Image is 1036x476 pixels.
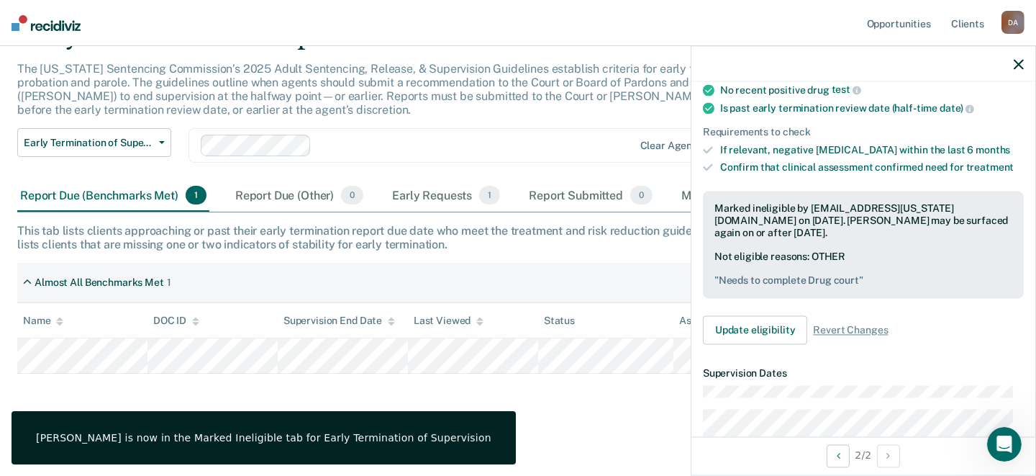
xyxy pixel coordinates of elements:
[714,251,1012,287] div: Not eligible reasons: OTHER
[389,180,503,212] div: Early Requests
[720,102,1024,115] div: Is past early termination review date (half-time
[1001,11,1024,34] div: D A
[23,315,63,327] div: Name
[544,315,575,327] div: Status
[678,180,807,212] div: Marked Ineligible
[12,15,81,31] img: Recidiviz
[832,84,861,96] span: test
[987,427,1022,462] iframe: Intercom live chat
[720,84,1024,96] div: No recent positive drug
[153,315,199,327] div: DOC ID
[341,186,363,205] span: 0
[36,431,491,444] div: [PERSON_NAME] is now in the Marked Ineligible tab for Early Termination of Supervision
[167,277,171,289] div: 1
[232,180,366,212] div: Report Due (Other)
[877,444,900,467] button: Next Opportunity
[17,224,1019,251] div: This tab lists clients approaching or past their early termination report due date who meet the t...
[526,180,655,212] div: Report Submitted
[630,186,653,205] span: 0
[720,162,1024,174] div: Confirm that clinical assessment confirmed need for
[714,275,1012,287] pre: " Needs to complete Drug court "
[976,144,1010,156] span: months
[691,436,1035,475] div: 2 / 2
[703,316,807,345] button: Update eligibility
[17,62,790,117] p: The [US_STATE] Sentencing Commission’s 2025 Adult Sentencing, Release, & Supervision Guidelines e...
[35,277,164,289] div: Almost All Benchmarks Met
[283,315,395,327] div: Supervision End Date
[679,315,747,327] div: Assigned to
[703,126,1024,138] div: Requirements to check
[827,444,850,467] button: Previous Opportunity
[17,180,209,212] div: Report Due (Benchmarks Met)
[24,137,153,149] span: Early Termination of Supervision
[186,186,206,205] span: 1
[703,368,1024,380] dt: Supervision Dates
[640,140,701,152] div: Clear agents
[966,162,1014,174] span: treatment
[479,186,500,205] span: 1
[720,144,1024,156] div: If relevant, negative [MEDICAL_DATA] within the last 6
[940,103,974,114] span: date)
[714,203,1012,239] div: Marked ineligible by [EMAIL_ADDRESS][US_STATE][DOMAIN_NAME] on [DATE]. [PERSON_NAME] may be surfa...
[414,315,483,327] div: Last Viewed
[813,324,888,336] span: Revert Changes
